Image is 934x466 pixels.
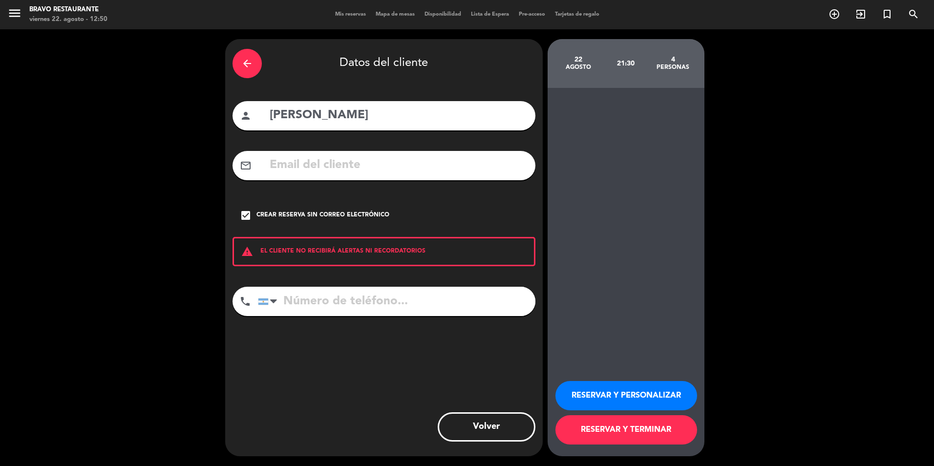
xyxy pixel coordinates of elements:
[241,58,253,69] i: arrow_back
[233,46,535,81] div: Datos del cliente
[855,8,867,20] i: exit_to_app
[555,64,602,71] div: agosto
[420,12,466,17] span: Disponibilidad
[649,64,697,71] div: personas
[269,106,528,126] input: Nombre del cliente
[269,155,528,175] input: Email del cliente
[233,237,535,266] div: EL CLIENTE NO RECIBIRÁ ALERTAS NI RECORDATORIOS
[828,8,840,20] i: add_circle_outline
[7,6,22,24] button: menu
[240,160,252,171] i: mail_outline
[371,12,420,17] span: Mapa de mesas
[29,15,107,24] div: viernes 22. agosto - 12:50
[7,6,22,21] i: menu
[555,56,602,64] div: 22
[555,381,697,410] button: RESERVAR Y PERSONALIZAR
[330,12,371,17] span: Mis reservas
[514,12,550,17] span: Pre-acceso
[240,210,252,221] i: check_box
[466,12,514,17] span: Lista de Espera
[240,110,252,122] i: person
[555,415,697,445] button: RESERVAR Y TERMINAR
[256,211,389,220] div: Crear reserva sin correo electrónico
[908,8,919,20] i: search
[239,296,251,307] i: phone
[881,8,893,20] i: turned_in_not
[234,246,260,257] i: warning
[29,5,107,15] div: Bravo Restaurante
[602,46,649,81] div: 21:30
[438,412,535,442] button: Volver
[258,287,281,316] div: Argentina: +54
[649,56,697,64] div: 4
[550,12,604,17] span: Tarjetas de regalo
[258,287,535,316] input: Número de teléfono...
